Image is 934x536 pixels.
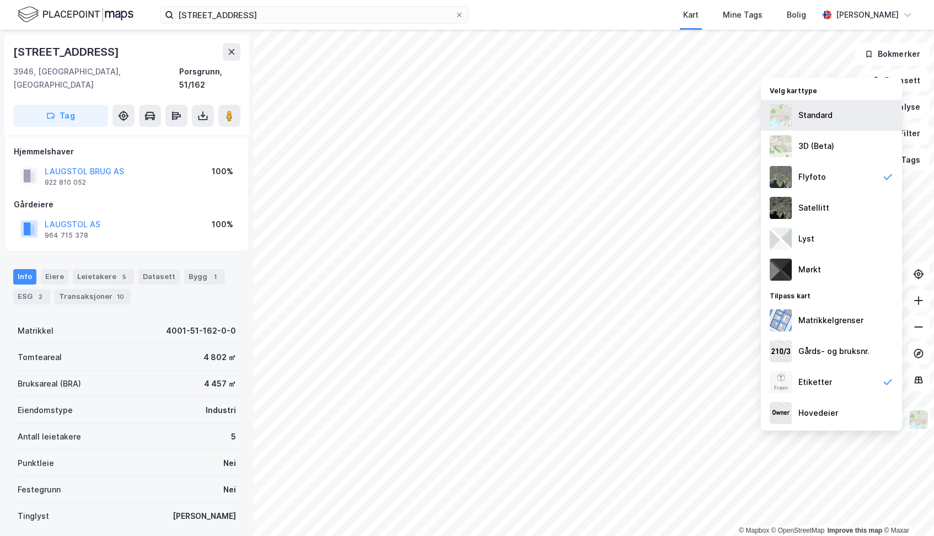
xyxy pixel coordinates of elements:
[45,178,86,187] div: 922 810 052
[908,409,929,430] img: Z
[770,259,792,281] img: nCdM7BzjoCAAAAAElFTkSuQmCC
[119,271,130,282] div: 5
[761,285,902,305] div: Tilpass kart
[798,109,833,122] div: Standard
[798,376,832,389] div: Etiketter
[174,7,455,23] input: Søk på adresse, matrikkel, gårdeiere, leietakere eller personer
[203,351,236,364] div: 4 802 ㎡
[771,527,825,534] a: OpenStreetMap
[14,198,240,211] div: Gårdeiere
[828,527,882,534] a: Improve this map
[18,377,81,390] div: Bruksareal (BRA)
[223,457,236,470] div: Nei
[55,289,131,304] div: Transaksjoner
[45,231,88,240] div: 964 715 378
[179,65,241,92] div: Porsgrunn, 51/162
[35,291,46,302] div: 2
[210,271,221,282] div: 1
[173,510,236,523] div: [PERSON_NAME]
[683,8,699,22] div: Kart
[41,269,68,285] div: Eiere
[206,404,236,417] div: Industri
[18,430,81,443] div: Antall leietakere
[73,269,134,285] div: Leietakere
[14,145,240,158] div: Hjemmelshaver
[204,377,236,390] div: 4 457 ㎡
[13,43,121,61] div: [STREET_ADDRESS]
[798,406,838,420] div: Hovedeier
[223,483,236,496] div: Nei
[798,263,821,276] div: Mørkt
[855,43,930,65] button: Bokmerker
[761,80,902,100] div: Velg karttype
[836,8,899,22] div: [PERSON_NAME]
[770,135,792,157] img: Z
[231,430,236,443] div: 5
[13,65,179,92] div: 3946, [GEOGRAPHIC_DATA], [GEOGRAPHIC_DATA]
[787,8,806,22] div: Bolig
[18,5,133,24] img: logo.f888ab2527a4732fd821a326f86c7f29.svg
[798,201,829,215] div: Satellitt
[138,269,180,285] div: Datasett
[770,228,792,250] img: luj3wr1y2y3+OchiMxRmMxRlscgabnMEmZ7DJGWxyBpucwSZnsMkZbHIGm5zBJmewyRlscgabnMEmZ7DJGWxyBpucwSZnsMkZ...
[13,269,36,285] div: Info
[877,122,930,144] button: Filter
[798,232,814,245] div: Lyst
[212,218,233,231] div: 100%
[879,483,934,536] iframe: Chat Widget
[770,309,792,331] img: cadastreBorders.cfe08de4b5ddd52a10de.jpeg
[723,8,763,22] div: Mine Tags
[18,351,62,364] div: Tomteareal
[798,140,834,153] div: 3D (Beta)
[878,149,930,171] button: Tags
[798,345,869,358] div: Gårds- og bruksnr.
[862,69,930,92] button: Datasett
[739,527,769,534] a: Mapbox
[166,324,236,337] div: 4001-51-162-0-0
[798,170,826,184] div: Flyfoto
[13,289,50,304] div: ESG
[770,340,792,362] img: cadastreKeys.547ab17ec502f5a4ef2b.jpeg
[770,104,792,126] img: Z
[18,404,73,417] div: Eiendomstype
[18,324,53,337] div: Matrikkel
[798,314,863,327] div: Matrikkelgrenser
[770,402,792,424] img: majorOwner.b5e170eddb5c04bfeeff.jpeg
[18,510,49,523] div: Tinglyst
[18,457,54,470] div: Punktleie
[212,165,233,178] div: 100%
[770,166,792,188] img: Z
[18,483,61,496] div: Festegrunn
[879,483,934,536] div: Kontrollprogram for chat
[13,105,108,127] button: Tag
[770,371,792,393] img: Z
[770,197,792,219] img: 9k=
[184,269,225,285] div: Bygg
[115,291,126,302] div: 10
